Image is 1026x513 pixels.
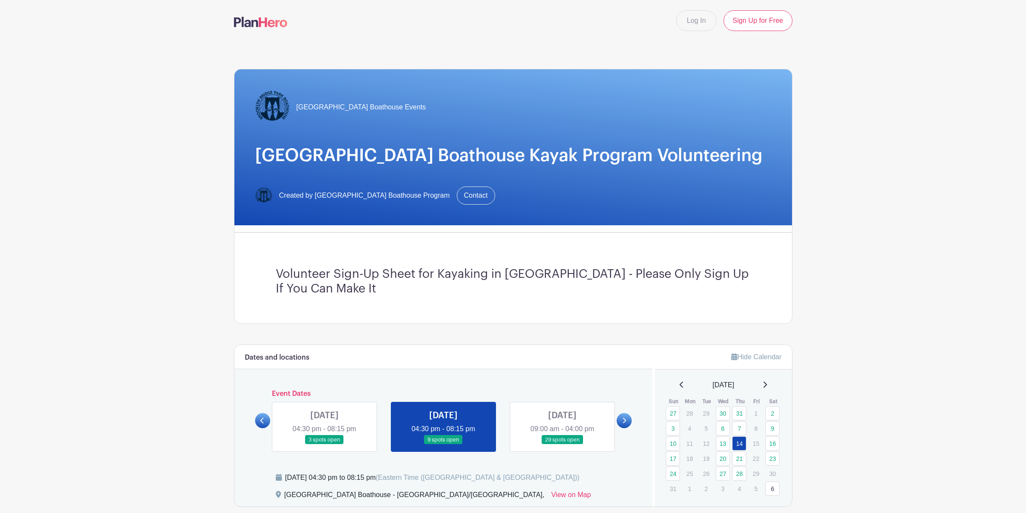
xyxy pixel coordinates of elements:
[666,406,680,420] a: 27
[270,390,617,398] h6: Event Dates
[285,473,580,483] div: [DATE] 04:30 pm to 08:15 pm
[765,467,780,480] p: 30
[279,190,450,201] span: Created by [GEOGRAPHIC_DATA] Boathouse Program
[683,482,697,495] p: 1
[724,10,792,31] a: Sign Up for Free
[255,187,272,204] img: Logo-Title.png
[716,482,730,495] p: 3
[284,490,545,504] div: [GEOGRAPHIC_DATA] Boathouse - [GEOGRAPHIC_DATA]/[GEOGRAPHIC_DATA],
[732,451,746,466] a: 21
[699,422,713,435] p: 5
[699,437,713,450] p: 12
[716,421,730,435] a: 6
[683,407,697,420] p: 28
[676,10,717,31] a: Log In
[716,466,730,481] a: 27
[699,467,713,480] p: 26
[765,397,782,406] th: Sat
[234,17,287,27] img: logo-507f7623f17ff9eddc593b1ce0a138ce2505c220e1c5a4e2b4648c50719b7d32.svg
[716,451,730,466] a: 20
[732,466,746,481] a: 28
[276,267,751,296] h3: Volunteer Sign-Up Sheet for Kayaking in [GEOGRAPHIC_DATA] - Please Only Sign Up If You Can Make It
[749,422,763,435] p: 8
[666,482,680,495] p: 31
[666,436,680,451] a: 10
[765,406,780,420] a: 2
[683,452,697,465] p: 18
[699,482,713,495] p: 2
[749,452,763,465] p: 22
[699,407,713,420] p: 29
[551,490,591,504] a: View on Map
[666,451,680,466] a: 17
[748,397,765,406] th: Fri
[732,397,748,406] th: Thu
[716,406,730,420] a: 30
[683,422,697,435] p: 4
[713,380,734,390] span: [DATE]
[666,421,680,435] a: 3
[749,437,763,450] p: 15
[699,452,713,465] p: 19
[732,436,746,451] a: 14
[732,482,746,495] p: 4
[732,406,746,420] a: 31
[749,407,763,420] p: 1
[296,102,426,112] span: [GEOGRAPHIC_DATA] Boathouse Events
[255,90,290,124] img: Logo-Title.png
[245,354,309,362] h6: Dates and locations
[765,451,780,466] a: 23
[255,145,771,166] h1: [GEOGRAPHIC_DATA] Boathouse Kayak Program Volunteering
[749,482,763,495] p: 5
[683,437,697,450] p: 11
[749,467,763,480] p: 29
[682,397,699,406] th: Mon
[683,467,697,480] p: 25
[715,397,732,406] th: Wed
[665,397,682,406] th: Sun
[699,397,715,406] th: Tue
[765,436,780,451] a: 16
[457,187,495,205] a: Contact
[732,421,746,435] a: 7
[731,353,781,361] a: Hide Calendar
[376,474,580,481] span: (Eastern Time ([GEOGRAPHIC_DATA] & [GEOGRAPHIC_DATA]))
[765,482,780,496] a: 6
[666,466,680,481] a: 24
[765,421,780,435] a: 9
[716,436,730,451] a: 13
